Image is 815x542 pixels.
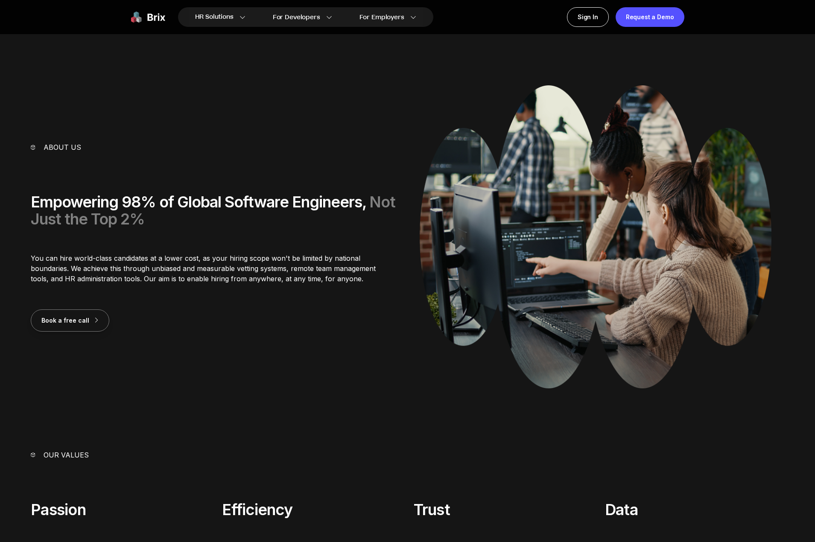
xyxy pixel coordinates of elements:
span: For Developers [273,13,320,22]
a: Book a free call [31,316,109,324]
a: Request a Demo [616,7,684,27]
img: About Us [420,85,771,388]
p: About us [44,142,81,152]
button: Book a free call [31,309,109,332]
img: vector [31,145,35,149]
span: For Employers [359,13,404,22]
p: Data [605,501,784,518]
p: Passion [31,501,210,518]
div: Empowering 98% of Global Software Engineers, [31,193,395,227]
span: HR Solutions [195,10,234,24]
a: Sign In [567,7,609,27]
p: You can hire world-class candidates at a lower cost, as your hiring scope won't be limited by nat... [31,253,395,284]
p: Our Values [44,450,89,460]
span: Not Just the Top 2% [31,192,395,228]
p: Trust [414,501,593,518]
p: Efficiency [222,501,401,518]
img: vector [31,452,35,457]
